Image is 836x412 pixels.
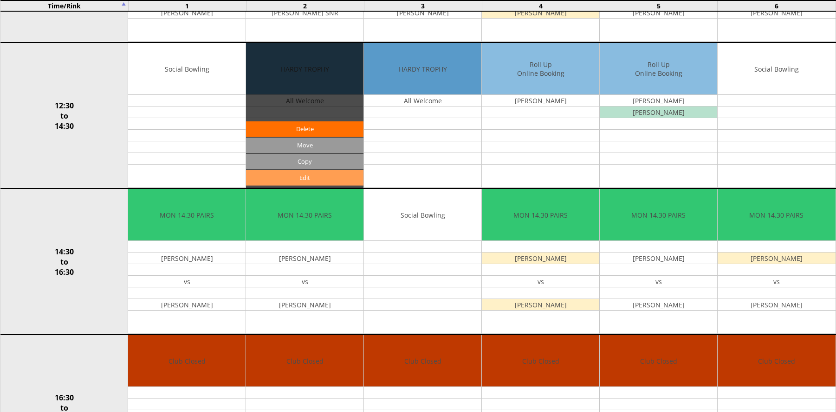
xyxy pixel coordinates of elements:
td: 1 [128,0,246,11]
td: [PERSON_NAME] [600,106,717,118]
td: [PERSON_NAME] [600,299,717,311]
td: Social Bowling [718,43,835,95]
td: All Welcome [364,95,481,106]
td: Club Closed [718,335,835,387]
td: 14:30 to 16:30 [0,189,128,335]
td: [PERSON_NAME] [246,299,363,311]
td: Club Closed [128,335,246,387]
td: Club Closed [482,335,599,387]
a: Delete [246,121,363,137]
td: [PERSON_NAME] [718,299,835,311]
td: Social Bowling [364,189,481,241]
td: MON 14.30 PAIRS [600,189,717,241]
td: [PERSON_NAME] [600,95,717,106]
td: MON 14.30 PAIRS [482,189,599,241]
td: 5 [600,0,718,11]
td: 6 [718,0,836,11]
td: Roll Up Online Booking [482,43,599,95]
td: [PERSON_NAME] [128,7,246,19]
td: vs [718,276,835,287]
td: vs [246,276,363,287]
td: Club Closed [364,335,481,387]
td: [PERSON_NAME] [482,95,599,106]
td: [PERSON_NAME] [600,253,717,264]
td: [PERSON_NAME] [718,253,835,264]
td: vs [600,276,717,287]
td: [PERSON_NAME] [128,299,246,311]
td: MON 14.30 PAIRS [718,189,835,241]
td: [PERSON_NAME] [246,253,363,264]
td: [PERSON_NAME] [482,253,599,264]
td: MON 14.30 PAIRS [128,189,246,241]
td: [PERSON_NAME] [718,7,835,19]
td: MON 14.30 PAIRS [246,189,363,241]
td: [PERSON_NAME] SNR [246,7,363,19]
td: [PERSON_NAME] [600,7,717,19]
td: vs [482,276,599,287]
td: 3 [364,0,482,11]
input: Move [246,138,363,153]
td: Time/Rink [0,0,128,11]
td: [PERSON_NAME] [482,7,599,19]
td: Roll Up Online Booking [600,43,717,95]
td: HARDY TROPHY [364,43,481,95]
td: vs [128,276,246,287]
td: 4 [482,0,600,11]
td: [PERSON_NAME] [482,299,599,311]
td: Social Bowling [128,43,246,95]
td: 12:30 to 14:30 [0,43,128,189]
td: 2 [246,0,364,11]
input: Copy [246,154,363,169]
td: [PERSON_NAME] [364,7,481,19]
td: [PERSON_NAME] [128,253,246,264]
td: Club Closed [600,335,717,387]
td: Club Closed [246,335,363,387]
a: Edit [246,170,363,186]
